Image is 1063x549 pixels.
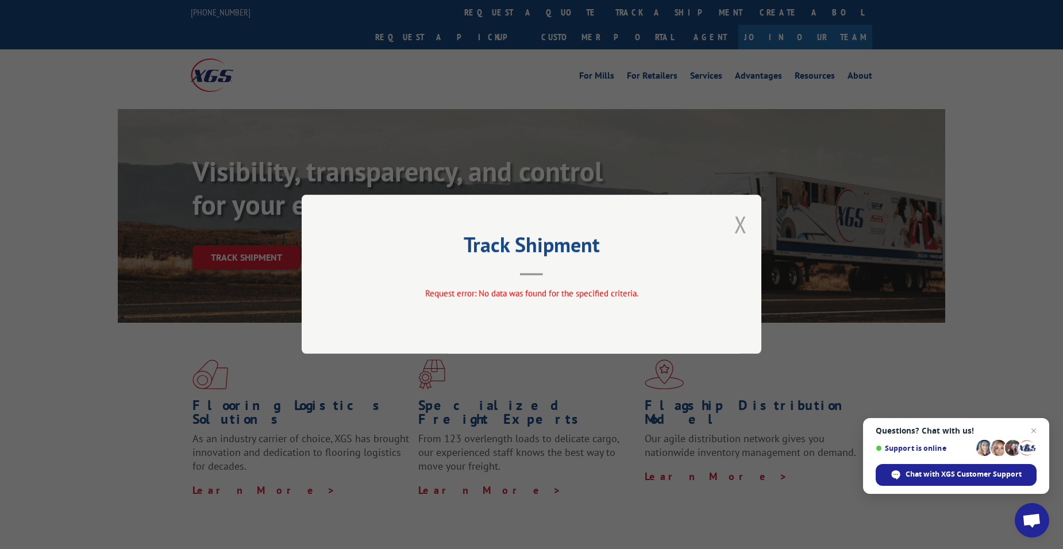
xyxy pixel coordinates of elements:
[425,288,638,299] span: Request error: No data was found for the specified criteria.
[1027,424,1041,438] span: Close chat
[876,426,1037,435] span: Questions? Chat with us!
[734,209,747,239] button: Close modal
[1015,503,1049,538] div: Open chat
[876,464,1037,486] div: Chat with XGS Customer Support
[876,444,972,453] span: Support is online
[906,469,1022,480] span: Chat with XGS Customer Support
[359,237,704,258] h2: Track Shipment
